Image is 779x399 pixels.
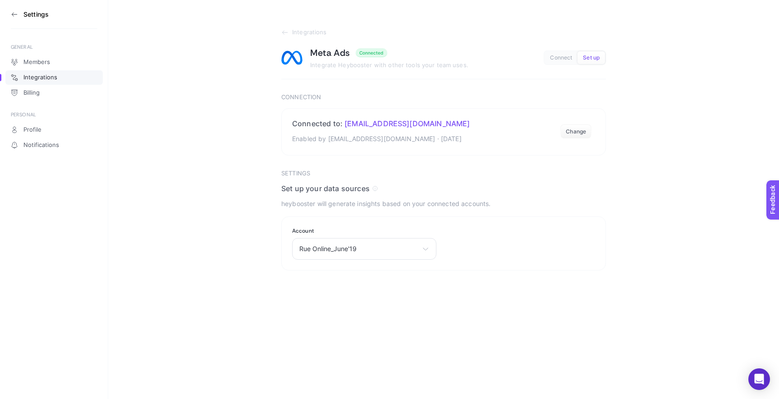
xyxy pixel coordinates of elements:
span: Billing [23,89,40,96]
h3: Settings [281,170,606,177]
span: Integrations [23,74,57,81]
a: Billing [5,86,103,100]
button: Set up [577,51,605,64]
span: Set up [583,55,600,61]
h3: Settings [23,11,49,18]
span: Feedback [5,3,34,10]
h1: Meta Ads [310,47,350,59]
div: GENERAL [11,43,97,50]
h3: Connection [281,94,606,101]
div: Connected [359,50,384,55]
p: Enabled by [EMAIL_ADDRESS][DOMAIN_NAME] · [DATE] [292,133,470,144]
span: Members [23,59,50,66]
a: Notifications [5,138,103,152]
h2: Connected to: [292,119,470,128]
span: Connect [550,55,572,61]
a: Integrations [5,70,103,85]
span: Profile [23,126,41,133]
span: [EMAIL_ADDRESS][DOMAIN_NAME] [344,119,470,128]
label: Account [292,227,436,234]
a: Members [5,55,103,69]
a: Integrations [281,29,606,36]
div: PERSONAL [11,111,97,118]
span: Notifications [23,142,59,149]
span: Set up your data sources [281,184,370,193]
span: Integrate Heybooster with other tools your team uses. [310,61,468,69]
div: Open Intercom Messenger [748,368,770,390]
a: Profile [5,123,103,137]
button: Connect [545,51,577,64]
button: Change [560,124,591,139]
p: heybooster will generate insights based on your connected accounts. [281,198,606,209]
span: Integrations [292,29,327,36]
span: Rue Online_June'19 [299,245,418,252]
